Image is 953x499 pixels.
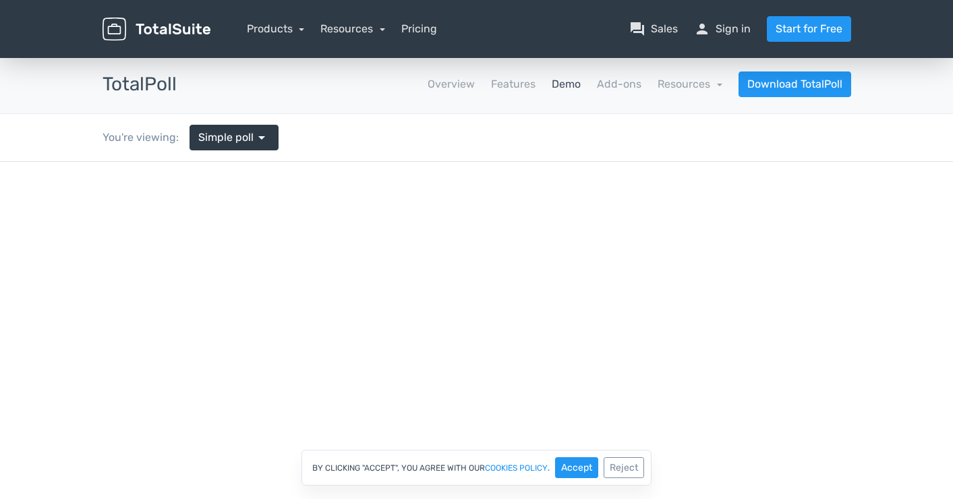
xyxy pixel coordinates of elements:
[103,74,177,95] h3: TotalPoll
[739,71,851,97] a: Download TotalPoll
[658,78,722,90] a: Resources
[552,76,581,92] a: Demo
[485,464,548,472] a: cookies policy
[555,457,598,478] button: Accept
[247,22,305,35] a: Products
[198,129,254,146] span: Simple poll
[254,129,270,146] span: arrow_drop_down
[491,76,536,92] a: Features
[190,125,279,150] a: Simple poll arrow_drop_down
[629,21,678,37] a: question_answerSales
[604,457,644,478] button: Reject
[767,16,851,42] a: Start for Free
[401,21,437,37] a: Pricing
[103,18,210,41] img: TotalSuite for WordPress
[629,21,645,37] span: question_answer
[301,450,652,486] div: By clicking "Accept", you agree with our .
[694,21,710,37] span: person
[597,76,641,92] a: Add-ons
[694,21,751,37] a: personSign in
[428,76,475,92] a: Overview
[320,22,385,35] a: Resources
[103,129,190,146] div: You're viewing:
